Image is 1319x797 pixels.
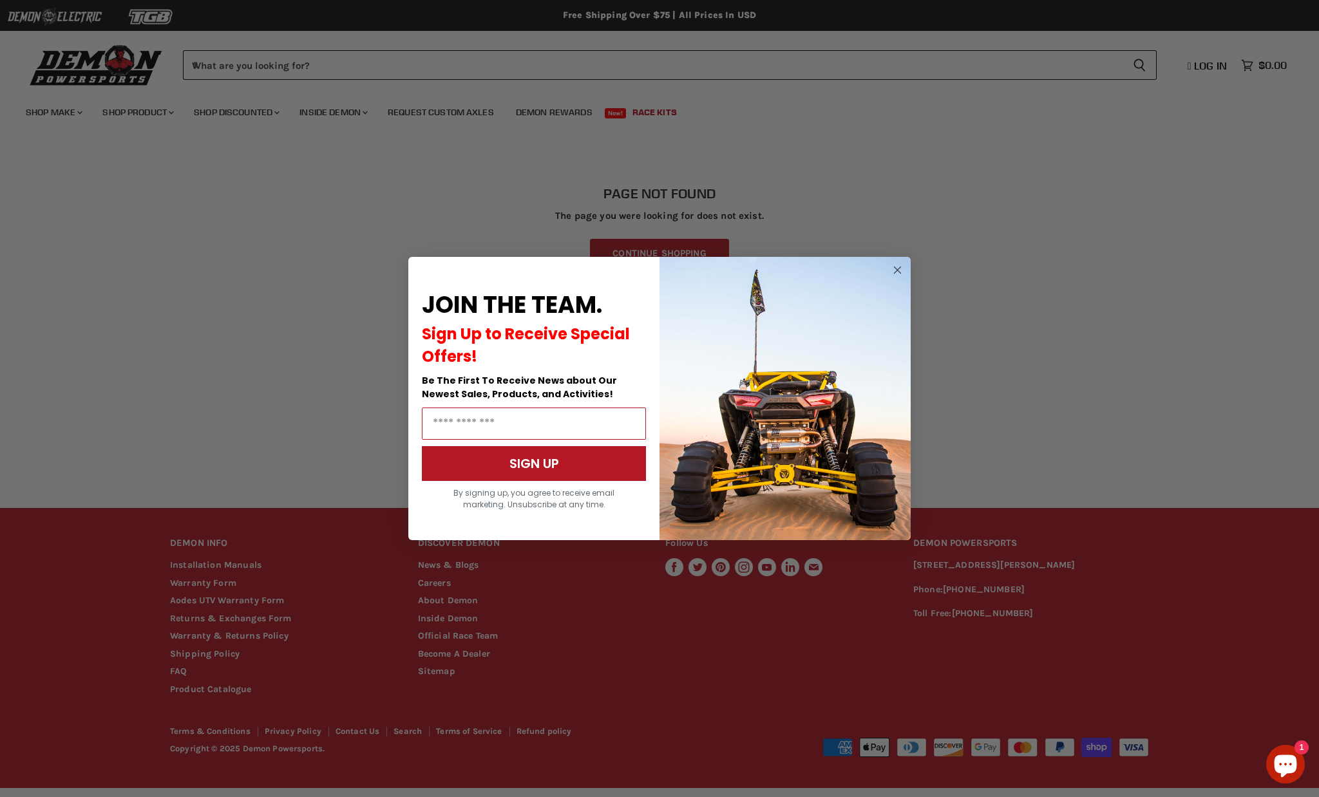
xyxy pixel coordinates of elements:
[422,288,602,321] span: JOIN THE TEAM.
[422,374,617,400] span: Be The First To Receive News about Our Newest Sales, Products, and Activities!
[422,323,630,367] span: Sign Up to Receive Special Offers!
[889,262,906,278] button: Close dialog
[1262,745,1309,787] inbox-online-store-chat: Shopify online store chat
[659,257,911,540] img: a9095488-b6e7-41ba-879d-588abfab540b.jpeg
[422,408,646,440] input: Email Address
[453,487,614,510] span: By signing up, you agree to receive email marketing. Unsubscribe at any time.
[422,446,646,481] button: SIGN UP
